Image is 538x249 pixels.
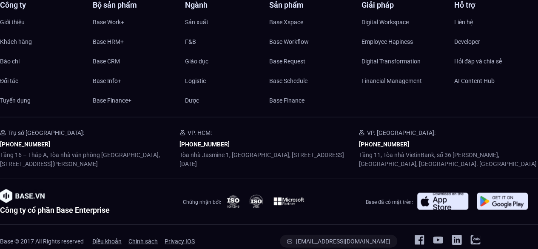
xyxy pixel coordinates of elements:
[269,74,353,87] a: Base Schedule
[362,74,422,87] span: Financial Management
[93,55,120,68] span: Base CRM
[185,16,269,29] a: Sản xuất
[185,1,269,9] h4: Ngành
[269,94,305,107] span: Base Finance
[269,94,353,107] a: Base Finance
[454,16,473,29] span: Liên hệ
[269,16,303,29] span: Base Xspace
[185,55,269,68] a: Giáo dục
[179,141,230,148] a: [PHONE_NUMBER]
[269,35,353,48] a: Base Workflow
[93,94,131,107] span: Base Finance+
[362,16,446,29] a: Digital Workspace
[280,235,397,248] a: [EMAIL_ADDRESS][DOMAIN_NAME]
[454,35,480,48] span: Developer
[269,74,307,87] span: Base Schedule
[362,35,413,48] span: Employee Hapiness
[93,94,177,107] a: Base Finance+
[454,55,502,68] span: Hỏi đáp và chia sẻ
[367,129,435,136] span: VP. [GEOGRAPHIC_DATA]:
[92,235,122,248] a: Điều khoản
[165,235,195,248] span: Privacy IOS
[93,74,121,87] span: Base Info+
[362,74,446,87] a: Financial Management
[185,74,269,87] a: Logistic
[365,199,413,205] span: Base đã có mặt trên:
[269,35,309,48] span: Base Workflow
[269,16,353,29] a: Base Xspace
[179,151,359,169] p: Tòa nhà Jasmine 1, [GEOGRAPHIC_DATA], [STREET_ADDRESS][DATE]
[185,35,196,48] span: F&B
[93,16,124,29] span: Base Work+
[362,16,409,29] span: Digital Workspace
[93,35,177,48] a: Base HRM+
[362,55,446,68] a: Digital Transformation
[296,238,390,244] span: [EMAIL_ADDRESS][DOMAIN_NAME]
[93,55,177,68] a: Base CRM
[93,16,177,29] a: Base Work+
[454,74,495,87] span: AI Content Hub
[362,55,421,68] span: Digital Transformation
[362,35,446,48] a: Employee Hapiness
[185,16,208,29] span: Sản xuất
[185,94,199,107] span: Dược
[93,35,124,48] span: Base HRM+
[269,55,305,68] span: Base Request
[185,35,269,48] a: F&B
[128,235,158,248] a: Chính sách
[185,94,269,107] a: Dược
[8,129,84,136] span: Trụ sở [GEOGRAPHIC_DATA]:
[93,74,177,87] a: Base Info+
[185,74,206,87] span: Logistic
[269,1,353,9] h4: Sản phẩm
[183,199,221,205] span: Chứng nhận bởi:
[359,151,538,169] p: Tầng 11, Tòa nhà VietinBank, số 36 [PERSON_NAME], [GEOGRAPHIC_DATA], [GEOGRAPHIC_DATA]. [GEOGRAPH...
[269,55,353,68] a: Base Request
[93,1,177,9] h4: Bộ sản phẩm
[359,141,409,148] a: [PHONE_NUMBER]
[362,1,446,9] h4: Giải pháp
[185,55,208,68] span: Giáo dục
[188,129,212,136] span: VP. HCM:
